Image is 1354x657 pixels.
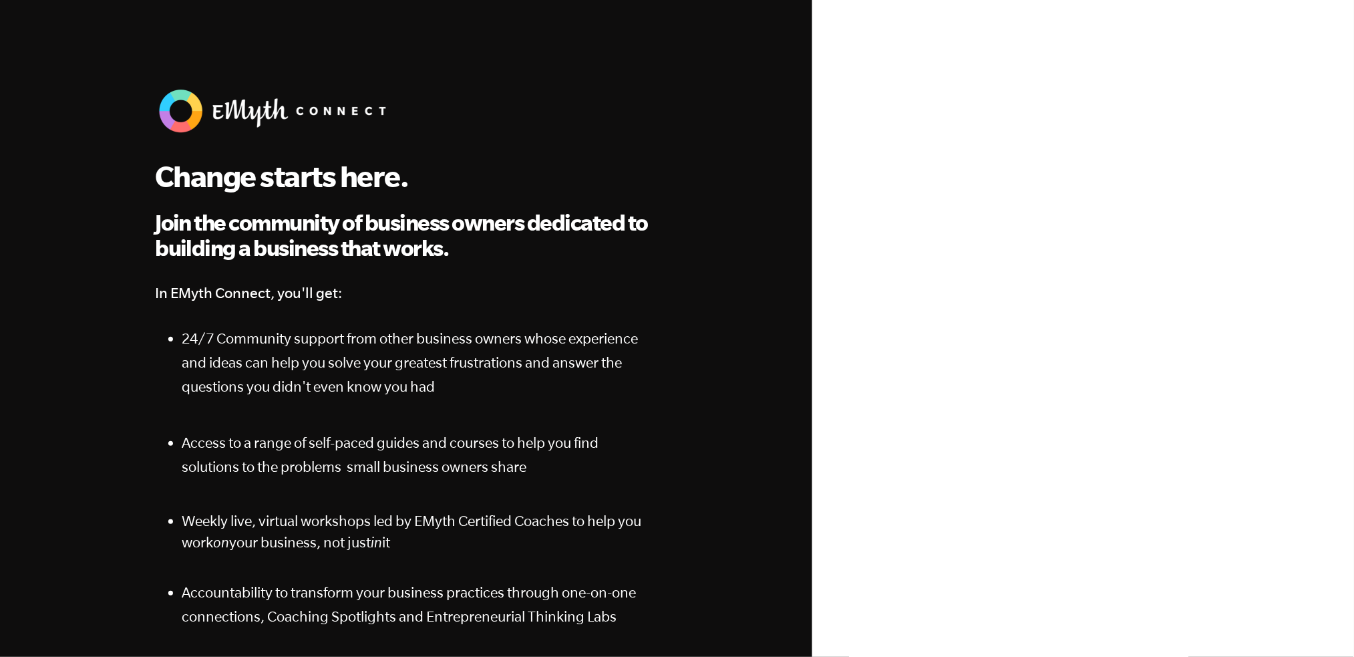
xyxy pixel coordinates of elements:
[155,210,657,261] h2: Join the community of business owners dedicated to building a business that works.
[182,434,599,475] span: Access to a range of self-paced guides and courses to help you find solutions to the problems sma...
[182,326,657,398] p: 24/7 Community support from other business owners whose experience and ideas can help you solve y...
[213,534,229,550] em: on
[182,513,641,550] span: Weekly live, virtual workshops led by EMyth Certified Coaches to help you work
[155,158,657,194] h1: Change starts here.
[382,534,390,550] span: it
[1287,593,1354,657] iframe: Chat Widget
[155,281,657,305] h4: In EMyth Connect, you'll get:
[182,584,636,624] span: Accountability to transform your business practices through one-on-one connections, Coaching Spot...
[229,534,371,550] span: your business, not just
[155,86,395,136] img: EMyth Connect Banner w White Text
[371,534,382,550] em: in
